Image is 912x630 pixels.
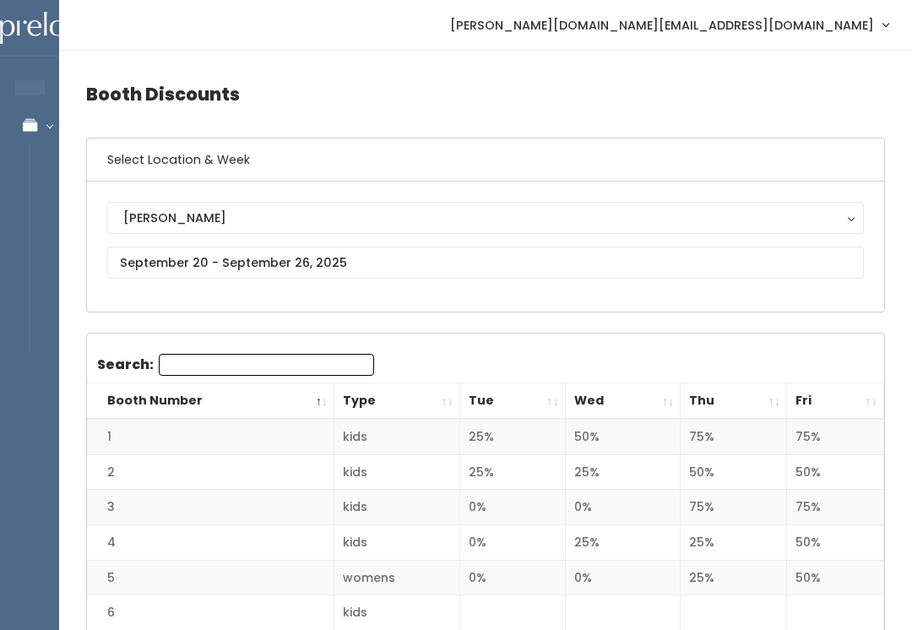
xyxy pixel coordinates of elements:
[681,454,787,490] td: 50%
[565,383,681,420] th: Wed: activate to sort column ascending
[87,419,334,454] td: 1
[787,419,884,454] td: 75%
[681,525,787,561] td: 25%
[433,7,905,43] a: [PERSON_NAME][DOMAIN_NAME][EMAIL_ADDRESS][DOMAIN_NAME]
[87,490,334,525] td: 3
[459,525,565,561] td: 0%
[459,490,565,525] td: 0%
[787,560,884,595] td: 50%
[565,525,681,561] td: 25%
[159,354,374,376] input: Search:
[787,454,884,490] td: 50%
[334,560,460,595] td: womens
[787,490,884,525] td: 75%
[565,490,681,525] td: 0%
[87,454,334,490] td: 2
[450,16,874,35] span: [PERSON_NAME][DOMAIN_NAME][EMAIL_ADDRESS][DOMAIN_NAME]
[87,383,334,420] th: Booth Number: activate to sort column descending
[334,490,460,525] td: kids
[334,419,460,454] td: kids
[787,525,884,561] td: 50%
[123,209,848,227] div: [PERSON_NAME]
[565,419,681,454] td: 50%
[87,138,884,182] h6: Select Location & Week
[107,202,864,234] button: [PERSON_NAME]
[565,560,681,595] td: 0%
[97,354,374,376] label: Search:
[87,525,334,561] td: 4
[565,454,681,490] td: 25%
[681,383,787,420] th: Thu: activate to sort column ascending
[681,560,787,595] td: 25%
[787,383,884,420] th: Fri: activate to sort column ascending
[681,490,787,525] td: 75%
[334,454,460,490] td: kids
[681,419,787,454] td: 75%
[334,383,460,420] th: Type: activate to sort column ascending
[459,383,565,420] th: Tue: activate to sort column ascending
[87,560,334,595] td: 5
[86,71,885,117] h4: Booth Discounts
[107,247,864,279] input: September 20 - September 26, 2025
[459,419,565,454] td: 25%
[334,525,460,561] td: kids
[459,454,565,490] td: 25%
[459,560,565,595] td: 0%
